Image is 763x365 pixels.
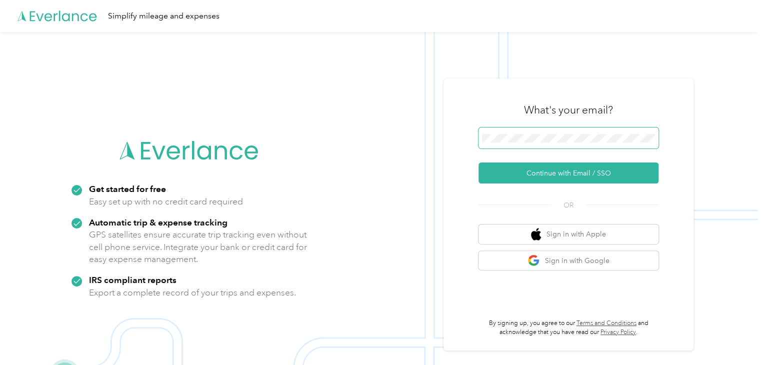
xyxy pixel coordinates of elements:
[600,328,636,336] a: Privacy Policy
[89,217,227,227] strong: Automatic trip & expense tracking
[478,319,658,336] p: By signing up, you agree to our and acknowledge that you have read our .
[89,274,176,285] strong: IRS compliant reports
[89,183,166,194] strong: Get started for free
[478,224,658,244] button: apple logoSign in with Apple
[478,162,658,183] button: Continue with Email / SSO
[89,286,296,299] p: Export a complete record of your trips and expenses.
[478,251,658,270] button: google logoSign in with Google
[524,103,613,117] h3: What's your email?
[527,254,540,267] img: google logo
[89,228,307,265] p: GPS satellites ensure accurate trip tracking even without cell phone service. Integrate your bank...
[108,10,219,22] div: Simplify mileage and expenses
[89,195,243,208] p: Easy set up with no credit card required
[531,228,541,240] img: apple logo
[551,200,586,210] span: OR
[576,319,636,327] a: Terms and Conditions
